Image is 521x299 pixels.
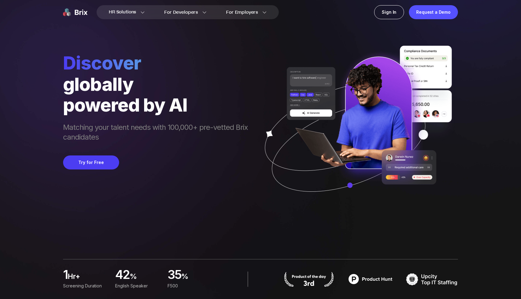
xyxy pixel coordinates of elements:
[226,9,258,16] span: For Employers
[63,283,108,289] div: Screening duration
[345,272,396,287] img: product hunt badge
[115,283,160,289] div: English Speaker
[374,5,404,19] a: Sign In
[168,269,182,281] span: 35
[63,52,254,74] span: Discover
[63,269,68,281] span: 1
[254,46,458,210] img: ai generate
[168,283,212,289] div: F500
[115,269,130,281] span: 42
[109,7,136,17] span: HR Solutions
[181,272,212,284] span: %
[63,74,254,94] div: globally
[130,272,160,284] span: %
[63,123,254,143] span: Matching your talent needs with 100,000+ pre-vetted Brix candidates
[164,9,198,16] span: For Developers
[283,272,335,287] img: product hunt badge
[63,155,119,169] button: Try for Free
[409,5,458,19] a: Request a Demo
[406,272,458,287] img: TOP IT STAFFING
[68,272,108,284] span: hr+
[63,94,254,115] div: powered by AI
